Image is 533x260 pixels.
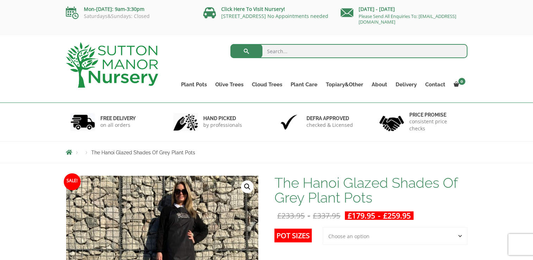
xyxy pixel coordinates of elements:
[211,80,248,89] a: Olive Trees
[274,211,343,220] del: -
[100,122,136,129] p: on all orders
[391,80,421,89] a: Delivery
[286,80,322,89] a: Plant Care
[221,13,328,19] a: [STREET_ADDRESS] No Appointments needed
[348,211,352,221] span: £
[241,180,254,193] a: View full-screen image gallery
[409,118,463,132] p: consistent price checks
[306,115,353,122] h6: Defra approved
[450,80,467,89] a: 0
[277,211,281,221] span: £
[306,122,353,129] p: checked & Licensed
[348,211,375,221] bdi: 179.95
[274,175,467,205] h1: The Hanoi Glazed Shades Of Grey Plant Pots
[313,211,317,221] span: £
[66,5,193,13] p: Mon-[DATE]: 9am-3:30pm
[359,13,456,25] a: Please Send All Enquiries To: [EMAIL_ADDRESS][DOMAIN_NAME]
[100,115,136,122] h6: FREE DELIVERY
[341,5,467,13] p: [DATE] - [DATE]
[277,113,301,131] img: 3.jpg
[277,211,305,221] bdi: 233.95
[177,80,211,89] a: Plant Pots
[313,211,340,221] bdi: 337.95
[91,150,195,155] span: The Hanoi Glazed Shades Of Grey Plant Pots
[274,229,312,242] label: Pot Sizes
[221,6,285,12] a: Click Here To Visit Nursery!
[203,115,242,122] h6: hand picked
[458,78,465,85] span: 0
[367,80,391,89] a: About
[248,80,286,89] a: Cloud Trees
[66,42,158,88] img: logo
[66,149,467,155] nav: Breadcrumbs
[70,113,95,131] img: 1.jpg
[173,113,198,131] img: 2.jpg
[383,211,388,221] span: £
[66,13,193,19] p: Saturdays&Sundays: Closed
[64,173,81,190] span: Sale!
[345,211,414,220] ins: -
[379,111,404,133] img: 4.jpg
[230,44,467,58] input: Search...
[322,80,367,89] a: Topiary&Other
[203,122,242,129] p: by professionals
[409,112,463,118] h6: Price promise
[383,211,411,221] bdi: 259.95
[421,80,450,89] a: Contact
